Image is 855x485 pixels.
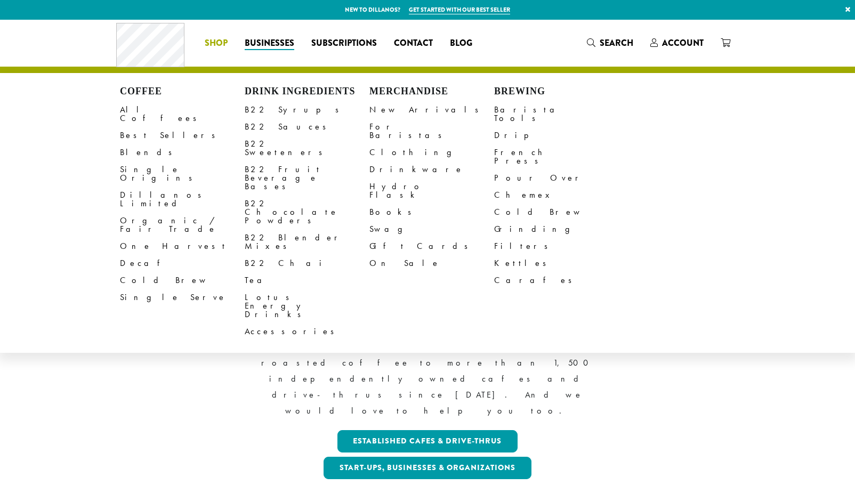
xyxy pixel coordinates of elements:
[245,323,369,340] a: Accessories
[494,272,619,289] a: Carafes
[120,127,245,144] a: Best Sellers
[120,187,245,212] a: Dillanos Limited
[369,221,494,238] a: Swag
[494,187,619,204] a: Chemex
[245,255,369,272] a: B22 Chai
[394,37,433,50] span: Contact
[369,238,494,255] a: Gift Cards
[369,118,494,144] a: For Baristas
[369,255,494,272] a: On Sale
[450,37,472,50] span: Blog
[245,118,369,135] a: B22 Sauces
[245,86,369,98] h4: Drink Ingredients
[245,37,294,50] span: Businesses
[120,238,245,255] a: One Harvest
[120,212,245,238] a: Organic / Fair Trade
[245,161,369,195] a: B22 Fruit Beverage Bases
[369,86,494,98] h4: Merchandise
[494,221,619,238] a: Grinding
[245,272,369,289] a: Tea
[369,144,494,161] a: Clothing
[245,135,369,161] a: B22 Sweeteners
[196,35,236,52] a: Shop
[578,34,642,52] a: Search
[600,37,633,49] span: Search
[494,144,619,169] a: French Press
[369,178,494,204] a: Hydro Flask
[494,86,619,98] h4: Brewing
[369,101,494,118] a: New Arrivals
[120,255,245,272] a: Decaf
[662,37,704,49] span: Account
[245,101,369,118] a: B22 Syrups
[120,144,245,161] a: Blends
[245,195,369,229] a: B22 Chocolate Powders
[494,204,619,221] a: Cold Brew
[494,101,619,127] a: Barista Tools
[205,37,228,50] span: Shop
[245,289,369,323] a: Lotus Energy Drinks
[494,238,619,255] a: Filters
[369,161,494,178] a: Drinkware
[120,86,245,98] h4: Coffee
[120,289,245,306] a: Single Serve
[409,5,510,14] a: Get started with our best seller
[120,272,245,289] a: Cold Brew
[324,457,531,479] a: Start-ups, Businesses & Organizations
[369,204,494,221] a: Books
[494,169,619,187] a: Pour Over
[120,161,245,187] a: Single Origins
[494,127,619,144] a: Drip
[337,430,518,452] a: Established Cafes & Drive-Thrus
[245,229,369,255] a: B22 Blender Mixes
[311,37,377,50] span: Subscriptions
[494,255,619,272] a: Kettles
[120,101,245,127] a: All Coffees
